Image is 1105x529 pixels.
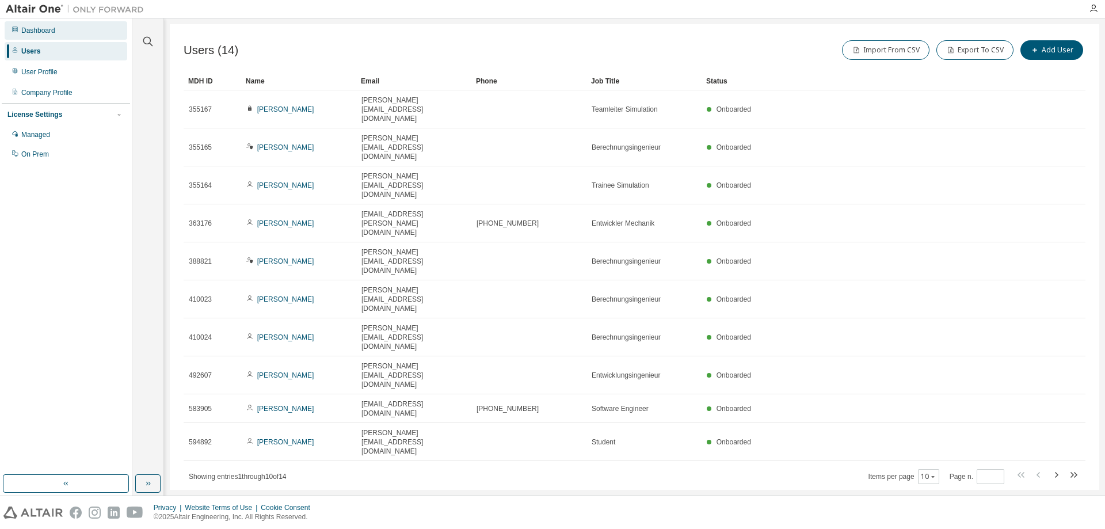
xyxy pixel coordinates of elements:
[189,333,212,342] span: 410024
[361,399,466,418] span: [EMAIL_ADDRESS][DOMAIN_NAME]
[21,130,50,139] div: Managed
[717,219,751,227] span: Onboarded
[361,172,466,199] span: [PERSON_NAME][EMAIL_ADDRESS][DOMAIN_NAME]
[6,3,150,15] img: Altair One
[1020,40,1083,60] button: Add User
[108,507,120,519] img: linkedin.svg
[21,88,73,97] div: Company Profile
[592,181,649,190] span: Trainee Simulation
[592,143,661,152] span: Berechnungsingenieur
[257,143,314,151] a: [PERSON_NAME]
[257,371,314,379] a: [PERSON_NAME]
[257,219,314,227] a: [PERSON_NAME]
[3,507,63,519] img: altair_logo.svg
[950,469,1004,484] span: Page n.
[21,67,58,77] div: User Profile
[21,26,55,35] div: Dashboard
[592,295,661,304] span: Berechnungsingenieur
[127,507,143,519] img: youtube.svg
[361,72,467,90] div: Email
[592,404,649,413] span: Software Engineer
[717,333,751,341] span: Onboarded
[477,219,539,228] span: [PHONE_NUMBER]
[592,437,615,447] span: Student
[257,333,314,341] a: [PERSON_NAME]
[188,72,237,90] div: MDH ID
[154,503,185,512] div: Privacy
[842,40,929,60] button: Import From CSV
[592,219,654,228] span: Entwickler Mechanik
[592,333,661,342] span: Berechnungsingenieur
[89,507,101,519] img: instagram.svg
[21,150,49,159] div: On Prem
[185,503,261,512] div: Website Terms of Use
[257,438,314,446] a: [PERSON_NAME]
[936,40,1013,60] button: Export To CSV
[189,295,212,304] span: 410023
[591,72,697,90] div: Job Title
[477,404,539,413] span: [PHONE_NUMBER]
[361,248,466,275] span: [PERSON_NAME][EMAIL_ADDRESS][DOMAIN_NAME]
[717,438,751,446] span: Onboarded
[189,257,212,266] span: 388821
[717,295,751,303] span: Onboarded
[717,105,751,113] span: Onboarded
[21,47,40,56] div: Users
[717,257,751,265] span: Onboarded
[257,181,314,189] a: [PERSON_NAME]
[717,181,751,189] span: Onboarded
[257,105,314,113] a: [PERSON_NAME]
[189,181,212,190] span: 355164
[189,473,287,481] span: Showing entries 1 through 10 of 14
[921,472,936,481] button: 10
[717,143,751,151] span: Onboarded
[592,257,661,266] span: Berechnungsingenieur
[361,428,466,456] span: [PERSON_NAME][EMAIL_ADDRESS][DOMAIN_NAME]
[184,44,238,57] span: Users (14)
[257,405,314,413] a: [PERSON_NAME]
[261,503,317,512] div: Cookie Consent
[70,507,82,519] img: facebook.svg
[592,105,658,114] span: Teamleiter Simulation
[868,469,939,484] span: Items per page
[257,257,314,265] a: [PERSON_NAME]
[361,324,466,351] span: [PERSON_NAME][EMAIL_ADDRESS][DOMAIN_NAME]
[189,404,212,413] span: 583905
[246,72,352,90] div: Name
[361,96,466,123] span: [PERSON_NAME][EMAIL_ADDRESS][DOMAIN_NAME]
[154,512,317,522] p: © 2025 Altair Engineering, Inc. All Rights Reserved.
[717,371,751,379] span: Onboarded
[476,72,582,90] div: Phone
[592,371,660,380] span: Entwicklungsingenieur
[257,295,314,303] a: [PERSON_NAME]
[7,110,62,119] div: License Settings
[717,405,751,413] span: Onboarded
[189,371,212,380] span: 492607
[361,210,466,237] span: [EMAIL_ADDRESS][PERSON_NAME][DOMAIN_NAME]
[189,437,212,447] span: 594892
[706,72,1026,90] div: Status
[189,105,212,114] span: 355167
[361,134,466,161] span: [PERSON_NAME][EMAIL_ADDRESS][DOMAIN_NAME]
[189,143,212,152] span: 355165
[189,219,212,228] span: 363176
[361,286,466,313] span: [PERSON_NAME][EMAIL_ADDRESS][DOMAIN_NAME]
[361,361,466,389] span: [PERSON_NAME][EMAIL_ADDRESS][DOMAIN_NAME]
